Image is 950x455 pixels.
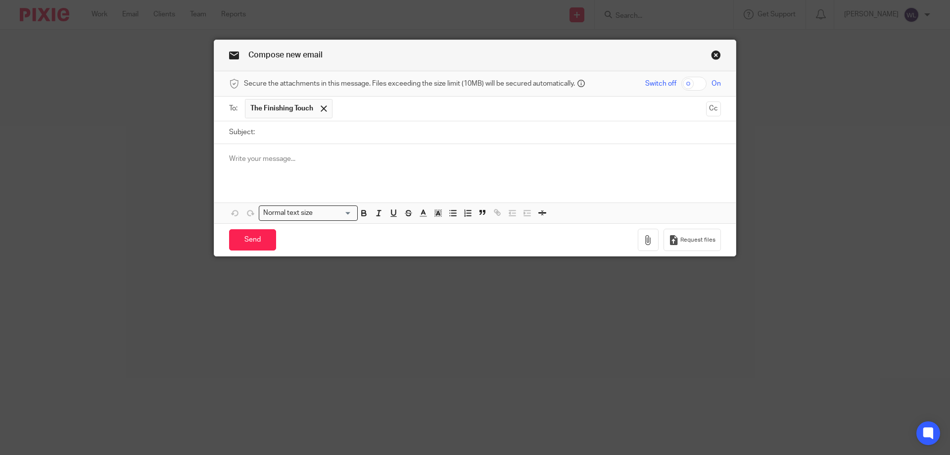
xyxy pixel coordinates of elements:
span: The Finishing Touch [250,103,313,113]
input: Send [229,229,276,251]
span: Request files [680,236,715,244]
span: Normal text size [261,208,315,218]
a: Close this dialog window [711,50,721,63]
label: Subject: [229,127,255,137]
button: Cc [706,101,721,116]
button: Request files [664,229,721,251]
label: To: [229,103,240,113]
span: On [712,79,721,89]
input: Search for option [316,208,352,218]
span: Switch off [645,79,676,89]
span: Secure the attachments in this message. Files exceeding the size limit (10MB) will be secured aut... [244,79,575,89]
div: Search for option [259,205,358,221]
span: Compose new email [248,51,323,59]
